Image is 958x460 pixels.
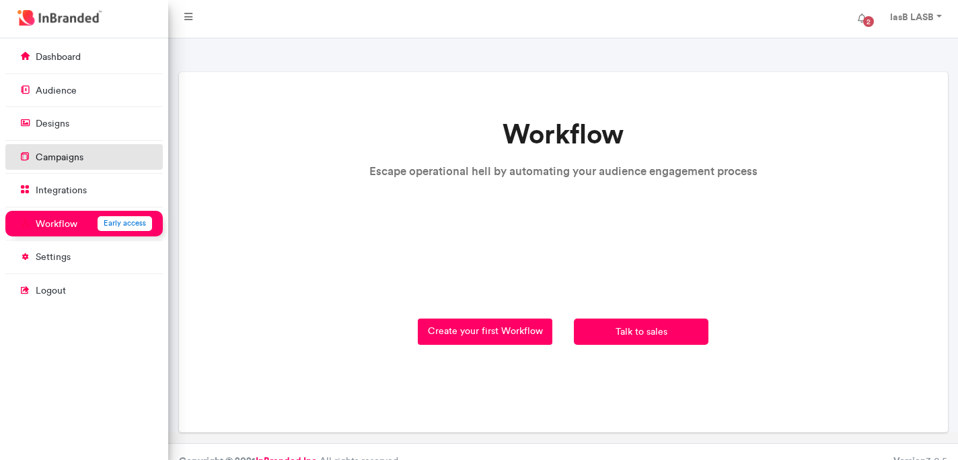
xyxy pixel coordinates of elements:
iframe: YouTube video player [369,192,758,293]
span: 2 [863,16,874,27]
button: Create your first Workflow [418,319,552,345]
a: Talk to sales [574,319,708,345]
h1: Workflow [369,118,758,150]
span: Early access [104,218,146,228]
p: logout [36,284,66,298]
p: audience [36,84,77,98]
strong: lasB LASB [890,11,934,23]
p: Workflow [36,218,77,231]
p: campaigns [36,151,83,164]
p: dashboard [36,51,81,64]
p: settings [36,251,71,264]
img: InBranded Logo [14,7,105,29]
p: designs [36,117,69,131]
p: integrations [36,184,87,197]
p: Escape operational hell by automating your audience engagement process [369,161,758,181]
